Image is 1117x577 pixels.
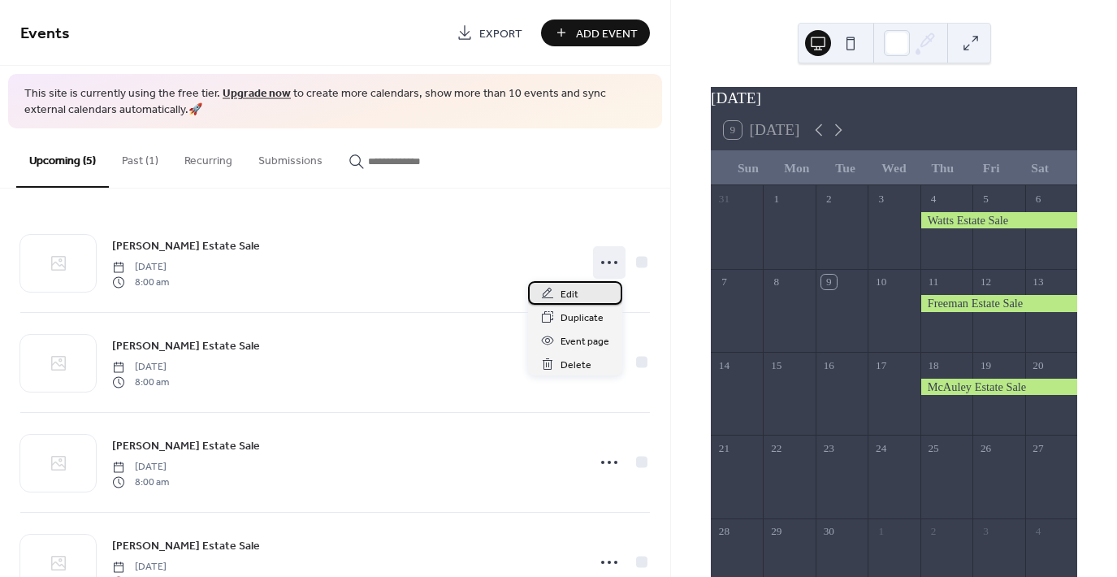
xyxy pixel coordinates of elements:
div: Freeman Estate Sale [920,295,1077,311]
div: Thu [918,150,967,185]
a: Export [444,20,535,46]
div: 26 [978,441,993,456]
span: Event page [561,333,609,350]
div: 29 [769,524,784,539]
button: Recurring [171,128,245,186]
div: 8 [769,275,784,289]
div: 21 [717,441,731,456]
div: 20 [1031,358,1046,372]
a: [PERSON_NAME] Estate Sale [112,536,260,555]
a: [PERSON_NAME] Estate Sale [112,336,260,355]
span: Delete [561,357,591,374]
div: 4 [1031,524,1046,539]
button: Upcoming (5) [16,128,109,188]
div: 13 [1031,275,1046,289]
div: 17 [873,358,888,372]
button: Add Event [541,20,650,46]
div: Tue [821,150,870,185]
span: 8:00 am [112,475,169,489]
div: 31 [717,191,731,206]
div: Sun [724,150,773,185]
span: [DATE] [112,460,169,475]
div: 2 [821,191,836,206]
div: 30 [821,524,836,539]
div: 9 [821,275,836,289]
div: 2 [926,524,941,539]
span: 8:00 am [112,375,169,389]
div: 10 [873,275,888,289]
div: 12 [978,275,993,289]
div: 7 [717,275,731,289]
div: McAuley Estate Sale [920,379,1077,395]
div: 3 [873,191,888,206]
div: 28 [717,524,731,539]
button: Past (1) [109,128,171,186]
div: Watts Estate Sale [920,212,1077,228]
span: Add Event [576,25,638,42]
span: [DATE] [112,260,169,275]
div: 14 [717,358,731,372]
div: 4 [926,191,941,206]
span: [PERSON_NAME] Estate Sale [112,538,260,555]
div: 6 [1031,191,1046,206]
div: 1 [873,524,888,539]
span: This site is currently using the free tier. to create more calendars, show more than 10 events an... [24,86,646,118]
div: 5 [978,191,993,206]
div: 1 [769,191,784,206]
div: Sat [1015,150,1064,185]
div: 24 [873,441,888,456]
div: 15 [769,358,784,372]
span: [DATE] [112,560,169,575]
button: Submissions [245,128,336,186]
span: Edit [561,286,578,303]
span: [DATE] [112,360,169,375]
div: Fri [967,150,1015,185]
span: Export [479,25,522,42]
div: 22 [769,441,784,456]
div: 25 [926,441,941,456]
span: Duplicate [561,310,604,327]
span: 8:00 am [112,275,169,289]
div: 19 [978,358,993,372]
span: [PERSON_NAME] Estate Sale [112,238,260,255]
div: 11 [926,275,941,289]
span: [PERSON_NAME] Estate Sale [112,338,260,355]
span: [PERSON_NAME] Estate Sale [112,438,260,455]
div: 23 [821,441,836,456]
div: 3 [978,524,993,539]
div: 27 [1031,441,1046,456]
div: Wed [870,150,919,185]
div: Mon [773,150,821,185]
a: [PERSON_NAME] Estate Sale [112,236,260,255]
div: [DATE] [711,87,1077,111]
a: [PERSON_NAME] Estate Sale [112,436,260,455]
div: 18 [926,358,941,372]
div: 16 [821,358,836,372]
a: Upgrade now [223,83,291,105]
span: Events [20,18,70,50]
